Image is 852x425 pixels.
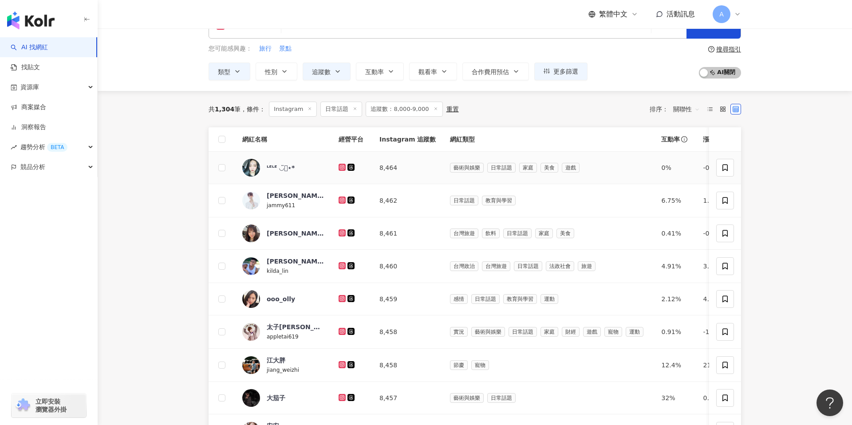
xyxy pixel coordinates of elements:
span: 藝術與娛樂 [450,393,484,403]
span: 台灣旅遊 [450,228,478,238]
a: KOL Avatar大茄子 [242,389,324,407]
a: KOL Avatar[PERSON_NAME]kilda_lin [242,257,324,275]
div: -1.49% [703,327,730,337]
span: 漲粉率 [703,135,722,144]
span: 條件 ： [241,106,265,113]
button: 景點 [279,44,292,54]
td: 8,457 [372,382,443,414]
span: 台灣旅遊 [482,261,510,271]
div: 3.69% [703,261,730,271]
span: 日常話題 [509,327,537,337]
div: 江大胖 [267,356,285,365]
button: 更多篩選 [534,63,588,80]
span: 家庭 [519,163,537,173]
span: 家庭 [540,327,558,337]
span: 遊戲 [583,327,601,337]
span: 教育與學習 [503,294,537,304]
div: 12.4% [661,360,689,370]
div: 4.91% [661,261,689,271]
a: searchAI 找網紅 [11,43,48,52]
img: KOL Avatar [242,323,260,341]
div: 0% [661,163,689,173]
div: 0.41% [661,228,689,238]
span: 日常話題 [450,196,478,205]
div: -0.93% [703,228,730,238]
span: 趨勢分析 [20,137,67,157]
span: jammy611 [267,202,295,209]
div: ooo_olly [267,295,295,303]
span: kilda_lin [267,268,288,274]
span: jiang_weizhi [267,367,299,373]
button: 類型 [209,63,250,80]
span: 互動率 [365,68,384,75]
th: 網紅名稱 [235,127,331,152]
span: 類型 [218,68,230,75]
div: 6.75% [661,196,689,205]
span: 追蹤數 [312,68,331,75]
div: 排序： [650,102,705,116]
a: KOL Avatar[PERSON_NAME] [242,224,324,242]
span: 日常話題 [503,228,532,238]
a: KOL Avatar太子[PERSON_NAME]appletai619 [242,323,324,341]
span: 美食 [540,163,558,173]
a: KOL Avatarooo_olly [242,290,324,308]
div: 0.91% [661,327,689,337]
span: 運動 [626,327,643,337]
span: 關聯性 [673,102,700,116]
th: 網紅類型 [443,127,654,152]
div: [PERSON_NAME] [267,191,324,200]
span: 節慶 [450,360,468,370]
div: 21% [703,360,730,370]
span: 競品分析 [20,157,45,177]
img: KOL Avatar [242,159,260,177]
img: KOL Avatar [242,224,260,242]
span: 景點 [279,44,292,53]
span: 台灣政治 [450,261,478,271]
span: 美食 [556,228,574,238]
span: rise [11,144,17,150]
span: 教育與學習 [482,196,516,205]
span: 運動 [540,294,558,304]
span: Instagram [269,102,317,117]
td: 8,459 [372,283,443,315]
div: 大茄子 [267,394,285,402]
a: 洞察報告 [11,123,46,132]
button: 追蹤數 [303,63,351,80]
div: 2.12% [661,294,689,304]
img: KOL Avatar [242,356,260,374]
span: 活動訊息 [667,10,695,18]
span: appletai619 [267,334,299,340]
span: 家庭 [535,228,553,238]
th: 經營平台 [331,127,372,152]
td: 8,458 [372,315,443,349]
span: 日常話題 [514,261,542,271]
a: KOL Avatar[PERSON_NAME]jammy611 [242,191,324,210]
span: 日常話題 [487,393,516,403]
span: 旅遊 [578,261,596,271]
a: 找貼文 [11,63,40,72]
div: [PERSON_NAME] [267,229,324,238]
div: 1.81% [703,196,730,205]
span: 飲料 [482,228,500,238]
div: 4.51% [703,294,730,304]
span: 藝術與娛樂 [471,327,505,337]
span: 資源庫 [20,77,39,97]
span: 藝術與娛樂 [450,163,484,173]
span: 感情 [450,294,468,304]
td: 8,460 [372,250,443,283]
div: 共 筆 [209,106,241,113]
img: KOL Avatar [242,290,260,308]
span: 日常話題 [487,163,516,173]
img: logo [7,12,55,29]
span: 日常話題 [471,294,500,304]
div: 太子[PERSON_NAME] [267,323,324,331]
td: 8,462 [372,184,443,217]
td: 8,461 [372,217,443,250]
img: KOL Avatar [242,389,260,407]
span: A [719,9,724,19]
span: 立即安裝 瀏覽器外掛 [35,397,67,413]
img: KOL Avatar [242,192,260,209]
span: 1,304 [215,106,234,113]
a: KOL Avatarᴸᴱᴸᴱ ◡̈⃝︎⋆︎* [242,159,324,177]
span: 財經 [562,327,580,337]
